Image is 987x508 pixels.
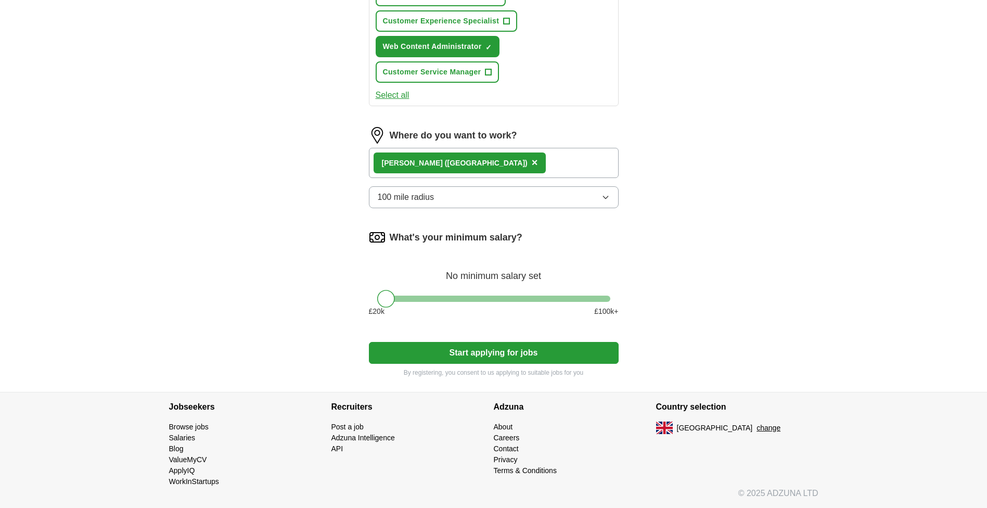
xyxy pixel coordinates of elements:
[677,423,753,434] span: [GEOGRAPHIC_DATA]
[532,155,538,171] button: ×
[383,16,499,27] span: Customer Experience Specialist
[169,466,195,475] a: ApplyIQ
[656,392,818,422] h4: Country selection
[390,129,517,143] label: Where do you want to work?
[169,423,209,431] a: Browse jobs
[369,368,619,377] p: By registering, you consent to us applying to suitable jobs for you
[376,89,409,101] button: Select all
[494,434,520,442] a: Careers
[169,477,219,486] a: WorkInStartups
[445,159,528,167] span: ([GEOGRAPHIC_DATA])
[656,422,673,434] img: UK flag
[369,229,386,246] img: salary.png
[369,342,619,364] button: Start applying for jobs
[169,455,207,464] a: ValueMyCV
[369,186,619,208] button: 100 mile radius
[369,258,619,283] div: No minimum salary set
[494,444,519,453] a: Contact
[383,41,482,52] span: Web Content Administrator
[331,423,364,431] a: Post a job
[378,191,434,204] span: 100 mile radius
[369,127,386,144] img: location.png
[369,306,384,317] span: £ 20 k
[494,423,513,431] a: About
[494,455,518,464] a: Privacy
[485,43,492,52] span: ✓
[161,487,827,508] div: © 2025 ADZUNA LTD
[376,36,500,57] button: Web Content Administrator✓
[376,61,499,83] button: Customer Service Manager
[532,157,538,168] span: ×
[390,231,522,245] label: What's your minimum salary?
[376,10,518,32] button: Customer Experience Specialist
[169,444,184,453] a: Blog
[494,466,557,475] a: Terms & Conditions
[757,423,780,434] button: change
[382,159,443,167] strong: [PERSON_NAME]
[331,444,343,453] a: API
[169,434,196,442] a: Salaries
[383,67,481,78] span: Customer Service Manager
[331,434,395,442] a: Adzuna Intelligence
[594,306,618,317] span: £ 100 k+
